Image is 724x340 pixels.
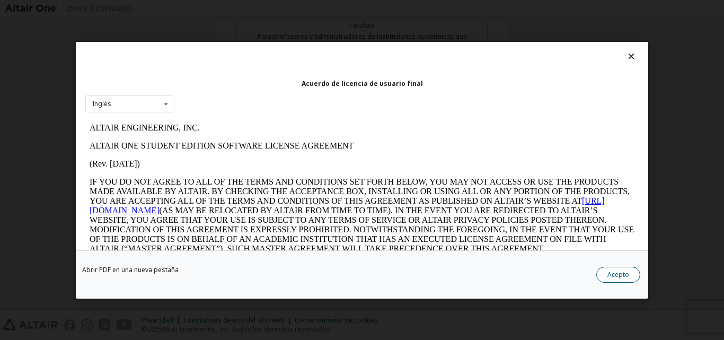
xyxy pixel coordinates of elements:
p: ALTAIR ENGINEERING, INC. [4,4,549,14]
a: [URL][DOMAIN_NAME] [4,77,519,96]
p: (Rev. [DATE]) [4,40,549,50]
font: Abrir PDF en una nueva pestaña [82,265,179,274]
button: Acepto [596,266,640,282]
font: Acuerdo de licencia de usuario final [302,79,423,88]
font: Acepto [607,269,629,278]
p: ALTAIR ONE STUDENT EDITION SOFTWARE LICENSE AGREEMENT [4,22,549,32]
font: Inglés [92,99,111,108]
p: IF YOU DO NOT AGREE TO ALL OF THE TERMS AND CONDITIONS SET FORTH BELOW, YOU MAY NOT ACCESS OR USE... [4,58,549,135]
a: Abrir PDF en una nueva pestaña [82,266,179,273]
p: This Altair One Student Edition Software License Agreement (“Agreement”) is between Altair Engine... [4,143,549,181]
